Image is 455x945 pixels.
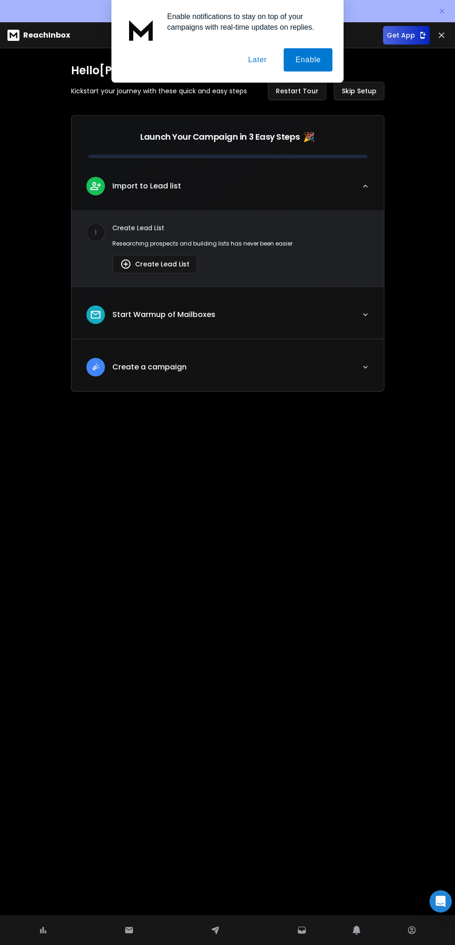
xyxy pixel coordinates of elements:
[120,259,131,270] img: lead
[90,361,102,373] img: lead
[112,362,187,373] p: Create a campaign
[112,240,369,247] p: Researching prospects and building lists has never been easier.
[71,169,384,210] button: leadImport to Lead list
[342,86,377,96] span: Skip Setup
[334,82,384,100] button: Skip Setup
[112,255,197,273] button: Create Lead List
[90,309,102,321] img: lead
[71,298,384,339] button: leadStart Warmup of Mailboxes
[160,11,332,32] div: Enable notifications to stay on top of your campaigns with real-time updates on replies.
[236,48,278,71] button: Later
[140,130,299,143] p: Launch Your Campaign in 3 Easy Steps
[284,48,332,71] button: Enable
[112,309,215,320] p: Start Warmup of Mailboxes
[112,223,369,233] p: Create Lead List
[71,210,384,286] div: leadImport to Lead list
[112,181,181,192] p: Import to Lead list
[90,180,102,192] img: lead
[429,890,452,913] div: Open Intercom Messenger
[268,82,326,100] button: Restart Tour
[86,223,105,242] div: 1
[71,350,384,391] button: leadCreate a campaign
[123,11,160,48] img: notification icon
[303,130,315,143] span: 🎉
[71,86,247,96] p: Kickstart your journey with these quick and easy steps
